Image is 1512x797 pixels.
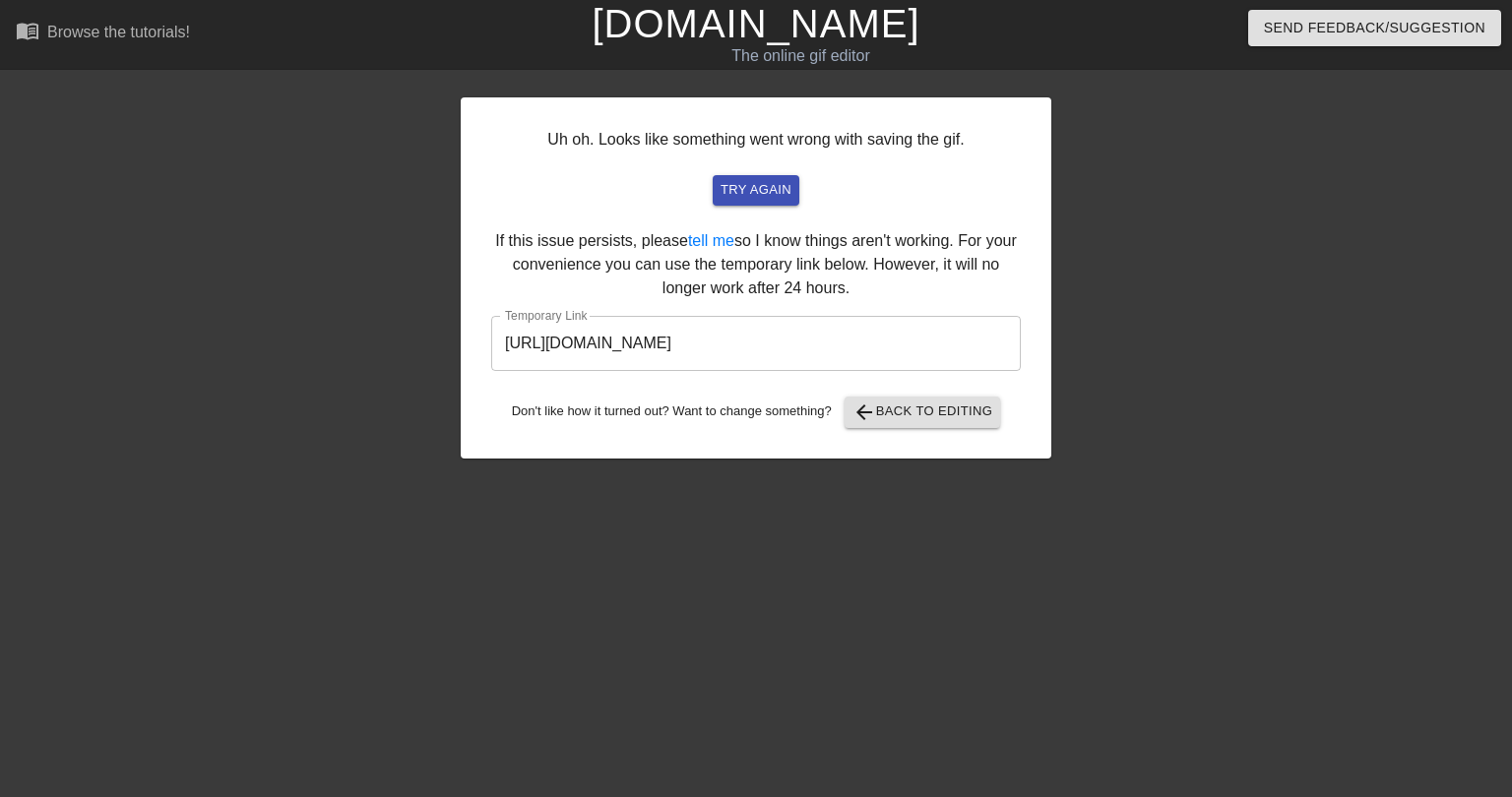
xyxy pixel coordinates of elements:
[491,397,1021,428] div: Don't like how it turned out? Want to change something?
[688,232,734,249] a: tell me
[47,24,190,40] div: Browse the tutorials!
[852,400,993,424] span: Back to Editing
[845,397,1001,428] button: Back to Editing
[1264,16,1485,40] span: Send Feedback/Suggestion
[713,175,799,206] button: try again
[491,316,1021,371] input: bare
[461,97,1051,459] div: Uh oh. Looks like something went wrong with saving the gif. If this issue persists, please so I k...
[1248,10,1501,46] button: Send Feedback/Suggestion
[16,19,190,49] a: Browse the tutorials!
[721,179,791,202] span: try again
[592,2,919,45] a: [DOMAIN_NAME]
[852,400,876,424] span: arrow_back
[16,19,39,42] span: menu_book
[514,44,1088,68] div: The online gif editor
